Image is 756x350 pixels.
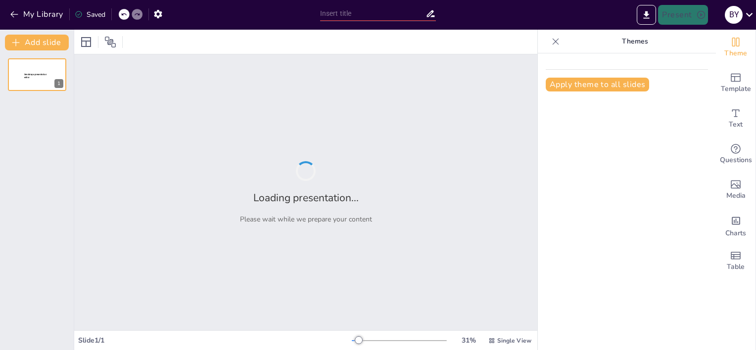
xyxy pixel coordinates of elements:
input: Insert title [320,6,426,21]
span: Single View [497,337,531,345]
h2: Loading presentation... [253,191,359,205]
button: B Y [725,5,743,25]
div: 31 % [457,336,480,345]
p: Please wait while we prepare your content [240,215,372,224]
div: Slide 1 / 1 [78,336,352,345]
p: Themes [564,30,706,53]
button: Export to PowerPoint [637,5,656,25]
div: Add images, graphics, shapes or video [716,172,756,208]
div: Add a table [716,243,756,279]
span: Position [104,36,116,48]
span: Template [721,84,751,94]
div: 1 [54,79,63,88]
div: Saved [75,10,105,19]
span: Questions [720,155,752,166]
div: B Y [725,6,743,24]
div: 1 [8,58,66,91]
span: Theme [724,48,747,59]
button: Present [658,5,708,25]
span: Sendsteps presentation editor [24,73,47,79]
div: Layout [78,34,94,50]
button: My Library [7,6,67,22]
div: Add text boxes [716,101,756,136]
div: Add charts and graphs [716,208,756,243]
div: Add ready made slides [716,65,756,101]
button: Add slide [5,35,69,50]
span: Table [727,262,745,272]
span: Charts [725,228,746,239]
div: Change the overall theme [716,30,756,65]
button: Apply theme to all slides [546,78,649,91]
span: Text [729,119,743,130]
span: Media [726,190,746,201]
div: Get real-time input from your audience [716,136,756,172]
